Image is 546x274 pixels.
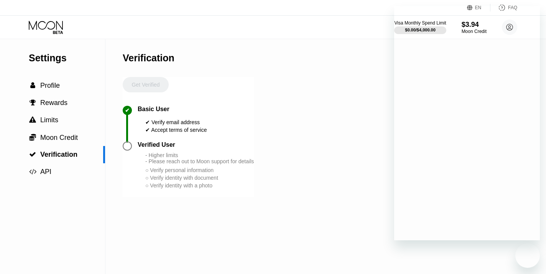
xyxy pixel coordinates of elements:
[467,4,490,11] div: EN
[29,82,36,89] div: 
[29,151,36,158] span: 
[123,53,174,64] div: Verification
[29,99,36,106] div: 
[145,182,254,189] div: ○ Verify identity with a photo
[145,119,207,125] div: ✔ Verify email address
[125,107,130,113] div: ✔
[145,127,207,133] div: ✔ Accept terms of service
[40,99,67,107] span: Rewards
[40,134,78,141] span: Moon Credit
[40,82,60,89] span: Profile
[508,5,517,10] div: FAQ
[29,116,36,123] span: 
[145,167,254,173] div: ○ Verify personal information
[145,152,254,164] div: - Higher limits - Please reach out to Moon support for details
[29,133,36,141] span: 
[29,168,36,175] span: 
[475,5,482,10] div: EN
[515,243,540,268] iframe: Button to launch messaging window, conversation in progress
[490,4,517,11] div: FAQ
[30,99,36,106] span: 
[394,6,540,240] iframe: Messaging window
[145,175,254,181] div: ○ Verify identity with document
[138,141,175,148] div: Verified User
[30,82,35,89] span: 
[29,53,105,64] div: Settings
[138,106,169,113] div: Basic User
[40,151,77,158] span: Verification
[40,116,58,124] span: Limits
[40,168,51,176] span: API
